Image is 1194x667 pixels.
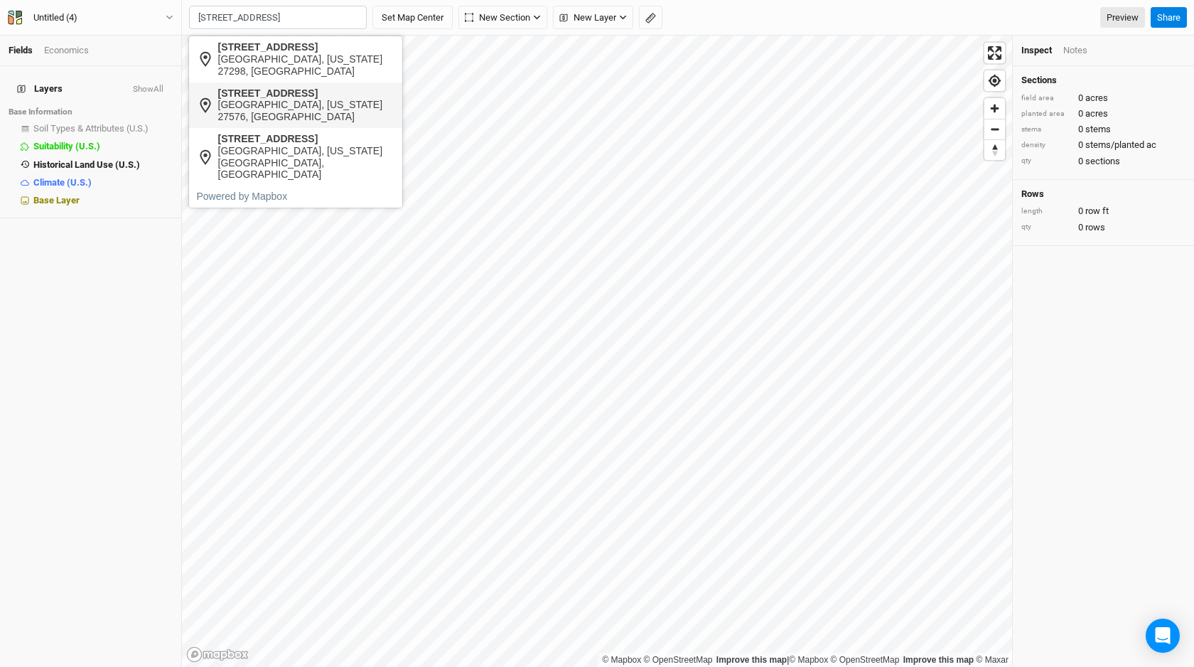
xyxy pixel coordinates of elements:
div: density [1021,140,1071,151]
div: Soil Types & Attributes (U.S.) [33,123,173,134]
canvas: Map [182,36,1012,667]
h4: Sections [1021,75,1185,86]
div: qty [1021,222,1071,233]
button: ShowAll [132,85,164,95]
span: stems/planted ac [1085,139,1156,151]
div: [GEOGRAPHIC_DATA], [US_STATE] 27576, [GEOGRAPHIC_DATA] [218,99,395,123]
div: Suitability (U.S.) [33,141,173,152]
a: Powered by Mapbox [197,191,288,202]
div: field area [1021,93,1071,104]
span: Layers [17,83,63,95]
span: acres [1085,107,1108,120]
span: New Layer [559,11,616,25]
div: [STREET_ADDRESS] [218,87,395,100]
div: [STREET_ADDRESS] [218,41,395,53]
button: Share [1151,7,1187,28]
span: Reset bearing to north [984,140,1005,160]
div: [STREET_ADDRESS] [218,133,395,145]
button: Find my location [984,70,1005,91]
span: sections [1085,155,1120,168]
div: qty [1021,156,1071,166]
div: 0 [1021,205,1185,218]
div: 0 [1021,139,1185,151]
button: New Section [458,6,547,30]
div: Economics [44,44,89,57]
span: acres [1085,92,1108,105]
button: Zoom out [984,119,1005,139]
a: Preview [1100,7,1145,28]
button: Untitled (4) [7,10,174,26]
div: planted area [1021,109,1071,119]
div: Open Intercom Messenger [1146,619,1180,653]
span: Historical Land Use (U.S.) [33,159,140,170]
a: OpenStreetMap [644,655,713,665]
span: Climate (U.S.) [33,177,92,188]
div: length [1021,206,1071,217]
div: 0 [1021,221,1185,234]
div: Notes [1063,44,1087,57]
div: Base Layer [33,195,173,206]
div: [GEOGRAPHIC_DATA], [US_STATE][GEOGRAPHIC_DATA], [GEOGRAPHIC_DATA] [218,145,395,181]
a: Mapbox logo [186,646,249,663]
a: Mapbox [789,655,828,665]
a: OpenStreetMap [831,655,900,665]
div: Untitled (4) [33,11,77,25]
button: Set Map Center [372,6,453,30]
span: row ft [1085,205,1109,218]
a: Improve this map [903,655,974,665]
span: stems [1085,123,1111,136]
a: Improve this map [716,655,787,665]
span: Base Layer [33,195,80,206]
div: | [602,653,1009,667]
span: Suitability (U.S.) [33,141,100,151]
div: 0 [1021,92,1185,105]
button: New Layer [553,6,633,30]
div: Climate (U.S.) [33,177,173,188]
div: Historical Land Use (U.S.) [33,159,173,171]
a: Maxar [976,655,1009,665]
a: Fields [9,45,33,55]
div: stems [1021,124,1071,135]
h4: Rows [1021,188,1185,200]
div: 0 [1021,155,1185,168]
div: 0 [1021,123,1185,136]
div: 0 [1021,107,1185,120]
input: (e.g. 123 Main St. or lat, lng) [189,6,367,30]
span: rows [1085,221,1105,234]
a: Mapbox [602,655,641,665]
span: Soil Types & Attributes (U.S.) [33,123,149,134]
button: Shortcut: M [639,6,662,30]
span: New Section [465,11,530,25]
div: [GEOGRAPHIC_DATA], [US_STATE] 27298, [GEOGRAPHIC_DATA] [218,53,395,78]
button: Enter fullscreen [984,43,1005,63]
button: Reset bearing to north [984,139,1005,160]
button: Zoom in [984,98,1005,119]
div: Inspect [1021,44,1052,57]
